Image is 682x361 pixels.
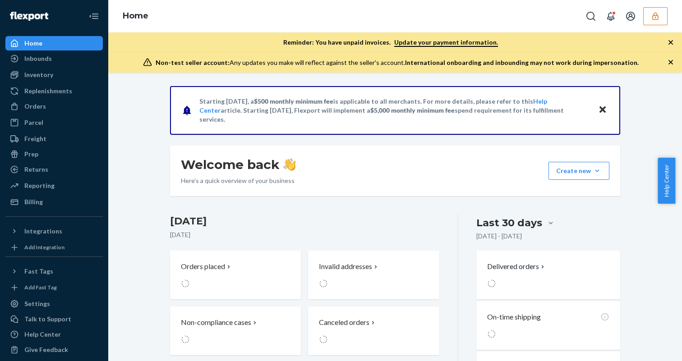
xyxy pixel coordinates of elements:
span: International onboarding and inbounding may not work during impersonation. [405,59,639,66]
p: Starting [DATE], a is applicable to all merchants. For more details, please refer to this article... [199,97,590,124]
a: Prep [5,147,103,161]
button: Integrations [5,224,103,238]
button: Help Center [658,158,675,204]
p: Canceled orders [319,317,369,328]
img: Flexport logo [10,12,48,21]
div: Help Center [24,330,61,339]
img: hand-wave emoji [283,158,296,171]
button: Open Search Box [582,7,600,25]
div: Home [24,39,42,48]
p: [DATE] [170,230,439,239]
a: Billing [5,195,103,209]
div: Talk to Support [24,315,71,324]
a: Freight [5,132,103,146]
a: Returns [5,162,103,177]
button: Canceled orders [308,306,439,355]
div: Inbounds [24,54,52,63]
a: Home [5,36,103,50]
a: Inbounds [5,51,103,66]
div: Freight [24,134,46,143]
a: Reporting [5,178,103,193]
ol: breadcrumbs [115,3,156,29]
div: Parcel [24,118,43,127]
a: Parcel [5,115,103,130]
h1: Welcome back [181,156,296,173]
a: Settings [5,297,103,311]
button: Non-compliance cases [170,306,301,355]
a: Home [123,11,148,21]
p: Reminder: You have unpaid invoices. [283,38,498,47]
div: Integrations [24,227,62,236]
a: Help Center [5,327,103,342]
button: Open account menu [622,7,640,25]
div: Any updates you make will reflect against the seller's account. [156,58,639,67]
button: Delivered orders [487,261,546,272]
a: Orders [5,99,103,114]
button: Close [597,104,608,117]
div: Returns [24,165,48,174]
button: Open notifications [602,7,620,25]
a: Update your payment information. [394,38,498,47]
button: Invalid addresses [308,251,439,299]
button: Fast Tags [5,264,103,279]
p: Invalid addresses [319,261,372,272]
button: Close Navigation [85,7,103,25]
div: Inventory [24,70,53,79]
span: Non-test seller account: [156,59,230,66]
p: Here’s a quick overview of your business [181,176,296,185]
div: Billing [24,197,43,206]
button: Create new [548,162,609,180]
h3: [DATE] [170,214,439,228]
p: Orders placed [181,261,225,272]
a: Add Integration [5,242,103,253]
a: Inventory [5,68,103,82]
div: Settings [24,299,50,308]
div: Replenishments [24,87,72,96]
a: Replenishments [5,84,103,98]
p: Non-compliance cases [181,317,251,328]
div: Give Feedback [24,345,68,354]
div: Reporting [24,181,55,190]
div: Add Integration [24,243,65,251]
span: $500 monthly minimum fee [254,97,333,105]
p: On-time shipping [487,312,541,322]
a: Add Fast Tag [5,282,103,293]
div: Orders [24,102,46,111]
div: Prep [24,150,38,159]
span: $5,000 monthly minimum fee [370,106,455,114]
div: Last 30 days [476,216,542,230]
button: Orders placed [170,251,301,299]
p: [DATE] - [DATE] [476,232,522,241]
div: Add Fast Tag [24,283,57,291]
div: Fast Tags [24,267,53,276]
button: Talk to Support [5,312,103,326]
button: Give Feedback [5,343,103,357]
